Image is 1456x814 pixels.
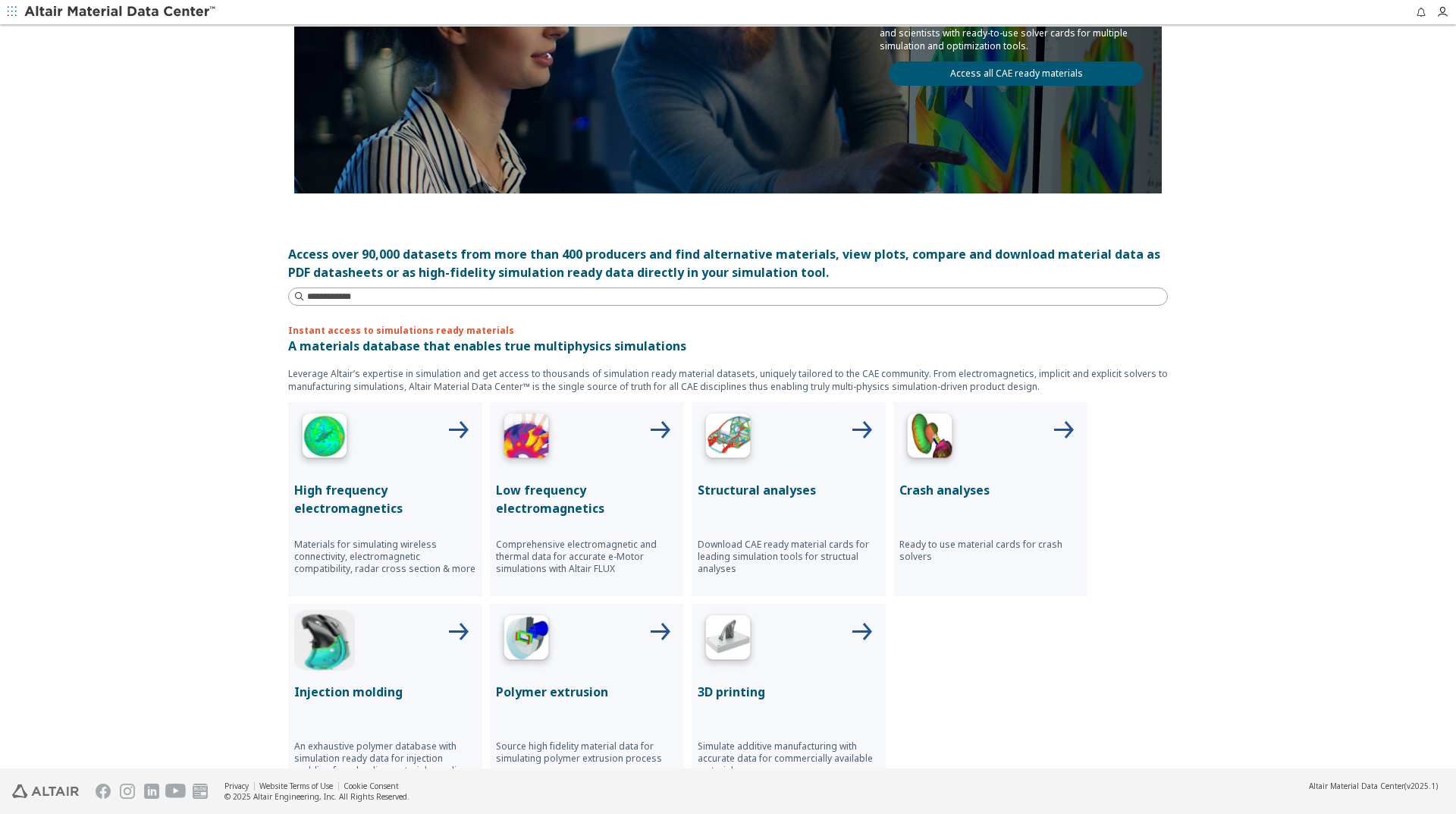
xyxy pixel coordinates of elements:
[496,683,678,701] p: Polymer extrusion
[288,337,1168,355] p: A materials database that enables true multiphysics simulations
[496,610,557,671] img: Polymer Extrusion Icon
[294,610,355,671] img: Injection Molding Icon
[294,683,476,701] p: Injection molding
[12,784,79,798] img: Altair Engineering
[496,408,557,469] img: Low Frequency Icon
[1309,781,1438,791] div: (v2025.1)
[294,408,355,469] img: High Frequency Icon
[899,408,960,469] img: Crash Analyses Icon
[1309,781,1404,791] span: Altair Material Data Center
[224,781,249,791] a: Privacy
[893,402,1087,596] button: Crash Analyses IconCrash analysesReady to use material cards for crash solvers
[259,781,333,791] a: Website Terms of Use
[294,740,476,777] p: An exhaustive polymer database with simulation ready data for injection molding from leading mate...
[288,324,1168,337] p: Instant access to simulations ready materials
[344,781,399,791] a: Cookie Consent
[889,61,1144,86] a: Access all CAE ready materials
[490,402,684,596] button: Low Frequency IconLow frequency electromagneticsComprehensive electromagnetic and thermal data fo...
[24,5,218,20] img: Altair Material Data Center
[490,604,684,798] button: Polymer Extrusion IconPolymer extrusionSource high fidelity material data for simulating polymer ...
[692,402,886,596] button: Structural Analyses IconStructural analysesDownload CAE ready material cards for leading simulati...
[899,481,1081,499] p: Crash analyses
[496,740,678,765] p: Source high fidelity material data for simulating polymer extrusion process
[496,539,678,575] p: Comprehensive electromagnetic and thermal data for accurate e-Motor simulations with Altair FLUX
[698,539,880,575] p: Download CAE ready material cards for leading simulation tools for structual analyses
[288,367,1168,393] p: Leverage Altair’s expertise in simulation and get access to thousands of simulation ready materia...
[698,610,758,671] img: 3D Printing Icon
[698,683,880,701] p: 3D printing
[288,245,1168,281] div: Access over 90,000 datasets from more than 400 producers and find alternative materials, view plo...
[294,481,476,517] p: High frequency electromagnetics
[288,402,482,596] button: High Frequency IconHigh frequency electromagneticsMaterials for simulating wireless connectivity,...
[224,791,409,802] div: © 2025 Altair Engineering, Inc. All Rights Reserved.
[294,539,476,575] p: Materials for simulating wireless connectivity, electromagnetic compatibility, radar cross sectio...
[899,539,1081,563] p: Ready to use material cards for crash solvers
[698,481,880,499] p: Structural analyses
[288,604,482,798] button: Injection Molding IconInjection moldingAn exhaustive polymer database with simulation ready data ...
[496,481,678,517] p: Low frequency electromagnetics
[698,740,880,777] p: Simulate additive manufacturing with accurate data for commercially available materials
[692,604,886,798] button: 3D Printing Icon3D printingSimulate additive manufacturing with accurate data for commercially av...
[698,408,758,469] img: Structural Analyses Icon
